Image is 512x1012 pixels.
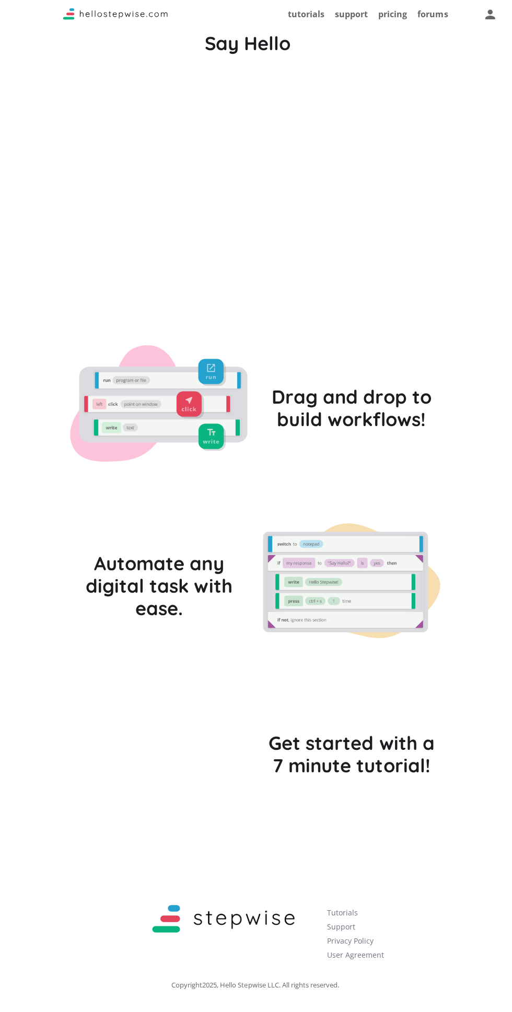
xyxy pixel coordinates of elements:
[64,11,169,23] img: Logo
[64,14,169,26] a: Stepwise
[205,35,291,57] h2: Say Hello
[264,387,440,432] h2: Drag and drop to build workflows!
[264,525,440,639] img: Board
[136,898,312,942] img: Logo
[418,11,448,23] a: forums
[335,11,368,23] a: support
[64,982,448,989] p: Copyright 2025 , Hello Stepwise LLC. All rights reserved.
[328,922,356,932] a: Support
[288,11,325,23] a: tutorials
[264,732,440,777] h2: Get started with a 7 minute tutorial!
[72,553,248,620] h2: Automate any digital task with ease.
[328,936,374,946] a: Privacy Policy
[72,347,248,463] img: Event
[328,908,358,917] a: Tutorials
[379,11,408,23] a: pricing
[328,950,385,960] a: User Agreement
[136,932,312,944] a: Stepwise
